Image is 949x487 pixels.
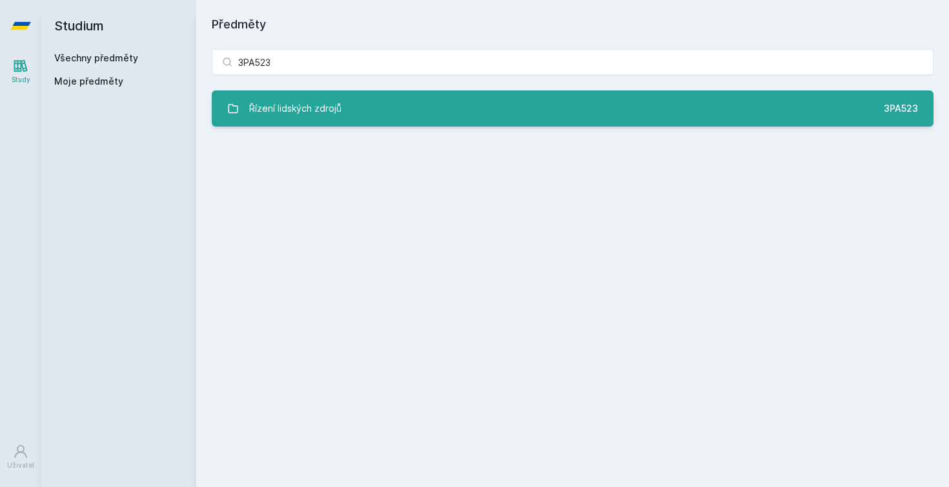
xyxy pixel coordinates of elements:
[7,461,34,470] div: Uživatel
[54,75,123,88] span: Moje předměty
[212,90,934,127] a: Řízení lidských zdrojů 3PA523
[212,49,934,75] input: Název nebo ident předmětu…
[3,437,39,477] a: Uživatel
[884,102,918,115] div: 3PA523
[3,52,39,91] a: Study
[12,75,30,85] div: Study
[212,16,934,34] h1: Předměty
[249,96,342,121] div: Řízení lidských zdrojů
[54,52,138,63] a: Všechny předměty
